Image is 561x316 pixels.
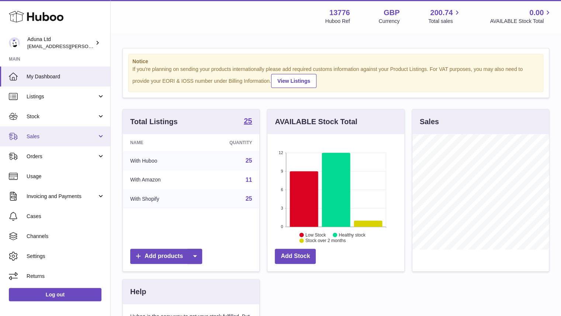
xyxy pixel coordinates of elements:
[9,37,20,48] img: deborahe.kamara@aduna.com
[420,117,439,127] h3: Sales
[27,113,97,120] span: Stock
[305,232,326,237] text: Low Stock
[198,134,260,151] th: Quantity
[428,18,461,25] span: Total sales
[130,249,202,264] a: Add products
[27,273,105,280] span: Returns
[246,177,252,183] a: 11
[27,133,97,140] span: Sales
[27,93,97,100] span: Listings
[123,189,198,208] td: With Shopify
[132,58,539,65] strong: Notice
[123,151,198,170] td: With Huboo
[27,153,97,160] span: Orders
[130,117,178,127] h3: Total Listings
[384,8,399,18] strong: GBP
[244,117,252,125] strong: 25
[379,18,400,25] div: Currency
[325,18,350,25] div: Huboo Ref
[246,196,252,202] a: 25
[281,169,283,173] text: 9
[132,66,539,88] div: If you're planning on sending your products internationally please add required customs informati...
[430,8,453,18] span: 200.74
[490,8,552,25] a: 0.00 AVAILABLE Stock Total
[244,117,252,126] a: 25
[275,249,316,264] a: Add Stock
[27,193,97,200] span: Invoicing and Payments
[9,288,101,301] a: Log out
[281,224,283,229] text: 0
[27,36,94,50] div: Aduna Ltd
[27,43,187,49] span: [EMAIL_ADDRESS][PERSON_NAME][PERSON_NAME][DOMAIN_NAME]
[305,238,346,243] text: Stock over 2 months
[27,253,105,260] span: Settings
[281,187,283,192] text: 6
[27,73,105,80] span: My Dashboard
[123,170,198,190] td: With Amazon
[490,18,552,25] span: AVAILABLE Stock Total
[339,232,366,237] text: Healthy stock
[246,157,252,164] a: 25
[27,173,105,180] span: Usage
[275,117,357,127] h3: AVAILABLE Stock Total
[428,8,461,25] a: 200.74 Total sales
[123,134,198,151] th: Name
[27,213,105,220] span: Cases
[281,206,283,210] text: 3
[271,74,316,88] a: View Listings
[279,150,283,155] text: 12
[130,287,146,297] h3: Help
[329,8,350,18] strong: 13776
[27,233,105,240] span: Channels
[529,8,544,18] span: 0.00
